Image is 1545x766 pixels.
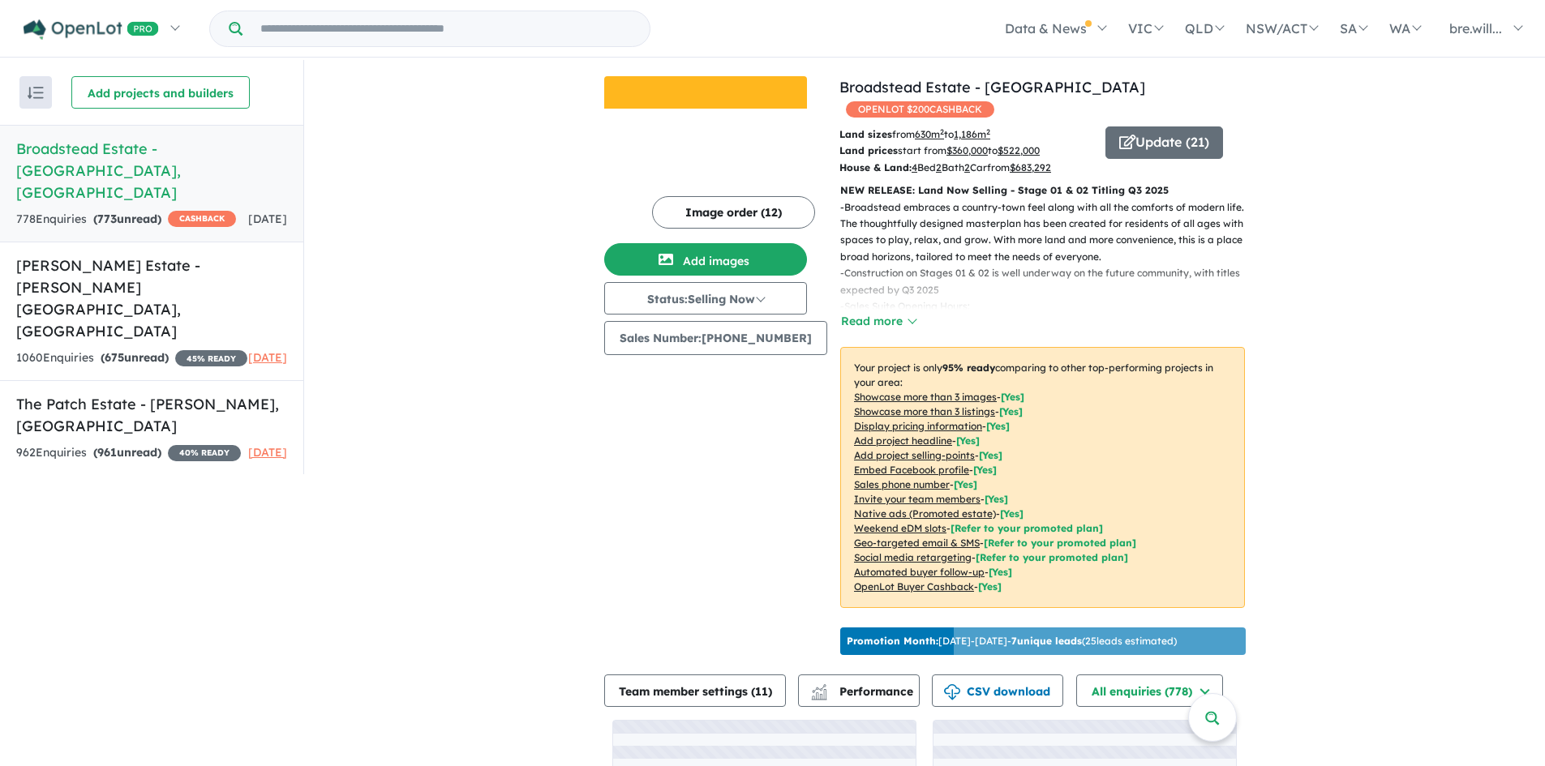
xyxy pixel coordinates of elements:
[1011,635,1082,647] b: 7 unique leads
[854,478,950,490] u: Sales phone number
[1449,20,1502,36] span: bre.will...
[988,144,1040,156] span: to
[989,566,1012,578] span: [Yes]
[946,144,988,156] u: $ 360,000
[847,635,938,647] b: Promotion Month:
[986,420,1010,432] span: [ Yes ]
[839,144,898,156] b: Land prices
[813,684,913,699] span: Performance
[16,393,287,437] h5: The Patch Estate - [PERSON_NAME] , [GEOGRAPHIC_DATA]
[854,449,975,461] u: Add project selling-points
[854,566,985,578] u: Automated buyer follow-up
[998,144,1040,156] u: $ 522,000
[1076,674,1223,707] button: All enquiries (778)
[854,434,952,447] u: Add project headline
[840,182,1245,199] p: NEW RELEASE: Land Now Selling - Stage 01 & 02 Titling Q3 2025
[985,493,1008,505] span: [ Yes ]
[984,537,1136,549] span: [Refer to your promoted plan]
[93,445,161,460] strong: ( unread)
[604,321,827,355] button: Sales Number:[PHONE_NUMBER]
[652,196,815,229] button: Image order (12)
[1105,126,1223,159] button: Update (21)
[16,443,241,463] div: 962 Enquir ies
[932,674,1063,707] button: CSV download
[248,350,287,365] span: [DATE]
[168,445,241,461] span: 40 % READY
[964,161,970,173] u: 2
[93,212,161,226] strong: ( unread)
[979,449,1002,461] span: [ Yes ]
[854,420,982,432] u: Display pricing information
[956,434,980,447] span: [ Yes ]
[999,405,1023,417] span: [ Yes ]
[854,522,946,534] u: Weekend eDM slots
[840,347,1245,608] p: Your project is only comparing to other top-performing projects in your area: - - - - - - - - - -...
[105,350,124,365] span: 675
[16,138,287,203] h5: Broadstead Estate - [GEOGRAPHIC_DATA] , [GEOGRAPHIC_DATA]
[604,243,807,276] button: Add images
[986,127,990,136] sup: 2
[811,689,827,700] img: bar-chart.svg
[915,128,944,140] u: 630 m
[839,161,912,173] b: House & Land:
[1000,507,1024,520] span: [Yes]
[854,391,997,403] u: Showcase more than 3 images
[840,199,1258,266] p: - Broadstead embraces a country-town feel along with all the comforts of modern life. The thought...
[840,312,916,331] button: Read more
[839,143,1093,159] p: start from
[175,350,247,366] span: 45 % READY
[1001,391,1024,403] span: [ Yes ]
[854,507,996,520] u: Native ads (Promoted estate)
[71,76,250,109] button: Add projects and builders
[854,551,972,563] u: Social media retargeting
[246,11,646,46] input: Try estate name, suburb, builder or developer
[944,128,990,140] span: to
[854,405,995,417] u: Showcase more than 3 listings
[973,464,997,476] span: [ Yes ]
[839,126,1093,143] p: from
[854,493,981,505] u: Invite your team members
[798,674,920,707] button: Performance
[604,674,786,707] button: Team member settings (11)
[840,265,1258,298] p: - Construction on Stages 01 & 02 is well underway on the future community, with titles expected b...
[168,211,236,227] span: CASHBACK
[16,255,287,342] h5: [PERSON_NAME] Estate - [PERSON_NAME][GEOGRAPHIC_DATA] , [GEOGRAPHIC_DATA]
[97,212,117,226] span: 773
[16,349,247,368] div: 1060 Enquir ies
[839,128,892,140] b: Land sizes
[248,212,287,226] span: [DATE]
[16,210,236,229] div: 778 Enquir ies
[940,127,944,136] sup: 2
[101,350,169,365] strong: ( unread)
[976,551,1128,563] span: [Refer to your promoted plan]
[839,160,1093,176] p: Bed Bath Car from
[604,282,807,315] button: Status:Selling Now
[942,362,995,374] b: 95 % ready
[97,445,117,460] span: 961
[936,161,942,173] u: 2
[854,580,974,593] u: OpenLot Buyer Cashback
[944,684,960,700] img: download icon
[951,522,1103,534] span: [Refer to your promoted plan]
[24,19,159,40] img: Openlot PRO Logo White
[954,478,977,490] span: [ Yes ]
[912,161,917,173] u: 4
[846,101,994,118] span: OPENLOT $ 200 CASHBACK
[28,87,44,99] img: sort.svg
[854,464,969,476] u: Embed Facebook profile
[248,445,287,460] span: [DATE]
[812,684,826,693] img: line-chart.svg
[840,298,1258,332] p: - Sales Suite Opening Hours: [DATE] - [DATE], 11am - 5pm
[755,684,768,699] span: 11
[1010,161,1051,173] u: $ 683,292
[854,537,980,549] u: Geo-targeted email & SMS
[839,78,1145,96] a: Broadstead Estate - [GEOGRAPHIC_DATA]
[847,634,1177,648] p: [DATE] - [DATE] - ( 25 leads estimated)
[954,128,990,140] u: 1,186 m
[978,580,1002,593] span: [Yes]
